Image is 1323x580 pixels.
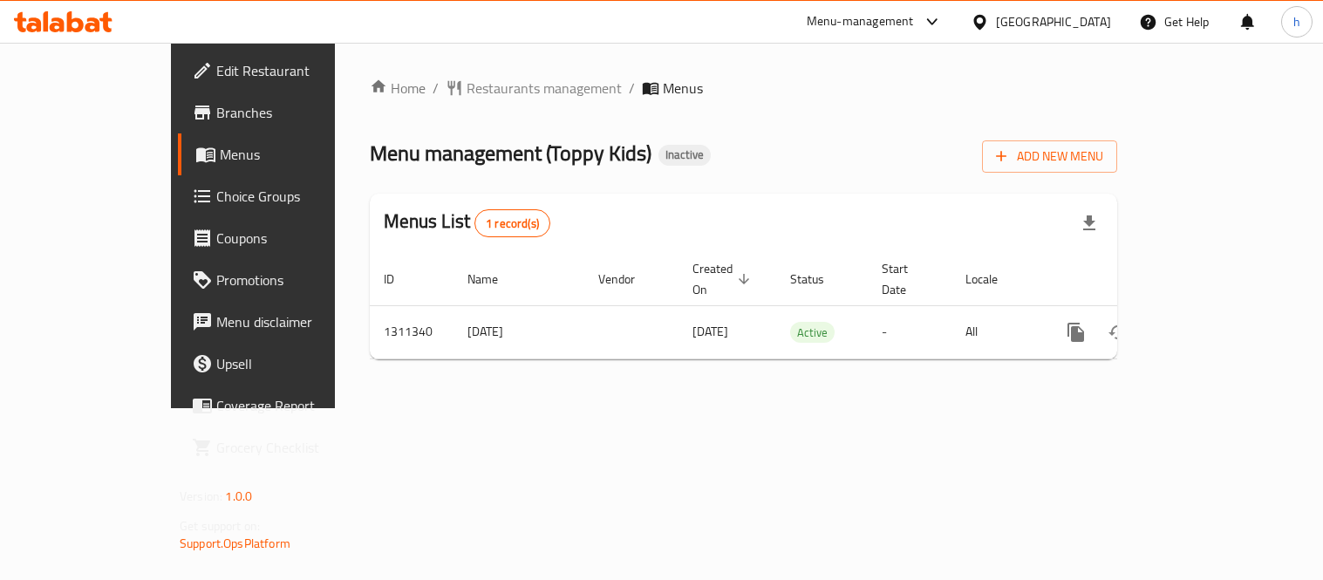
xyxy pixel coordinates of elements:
button: more [1055,311,1097,353]
div: Inactive [658,145,711,166]
span: Add New Menu [996,146,1103,167]
span: ID [384,269,417,290]
div: Active [790,322,835,343]
span: Edit Restaurant [216,60,378,81]
nav: breadcrumb [370,78,1117,99]
span: Status [790,269,847,290]
span: Menu disclaimer [216,311,378,332]
span: Coverage Report [216,395,378,416]
div: Menu-management [807,11,914,32]
span: 1.0.0 [225,485,252,508]
a: Edit Restaurant [178,50,392,92]
a: Grocery Checklist [178,426,392,468]
td: - [868,305,951,358]
span: Inactive [658,147,711,162]
h2: Menus List [384,208,550,237]
span: Choice Groups [216,186,378,207]
span: Get support on: [180,515,260,537]
span: Restaurants management [467,78,622,99]
span: Name [467,269,521,290]
table: enhanced table [370,253,1237,359]
span: Vendor [598,269,658,290]
span: [DATE] [692,320,728,343]
span: Menu management ( Toppy Kids ) [370,133,651,173]
div: Export file [1068,202,1110,244]
th: Actions [1041,253,1237,306]
a: Choice Groups [178,175,392,217]
span: Branches [216,102,378,123]
div: Total records count [474,209,550,237]
span: Upsell [216,353,378,374]
td: 1311340 [370,305,454,358]
span: Created On [692,258,755,300]
li: / [629,78,635,99]
a: Menus [178,133,392,175]
a: Coupons [178,217,392,259]
span: Menus [663,78,703,99]
span: Version: [180,485,222,508]
span: Locale [965,269,1020,290]
span: Coupons [216,228,378,249]
a: Branches [178,92,392,133]
a: Coverage Report [178,385,392,426]
div: [GEOGRAPHIC_DATA] [996,12,1111,31]
span: Start Date [882,258,931,300]
span: Menus [220,144,378,165]
a: Restaurants management [446,78,622,99]
button: Change Status [1097,311,1139,353]
span: h [1293,12,1300,31]
td: All [951,305,1041,358]
a: Promotions [178,259,392,301]
td: [DATE] [454,305,584,358]
span: Promotions [216,270,378,290]
a: Support.OpsPlatform [180,532,290,555]
span: Active [790,323,835,343]
button: Add New Menu [982,140,1117,173]
li: / [433,78,439,99]
a: Home [370,78,426,99]
a: Menu disclaimer [178,301,392,343]
span: Grocery Checklist [216,437,378,458]
span: 1 record(s) [475,215,549,232]
a: Upsell [178,343,392,385]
